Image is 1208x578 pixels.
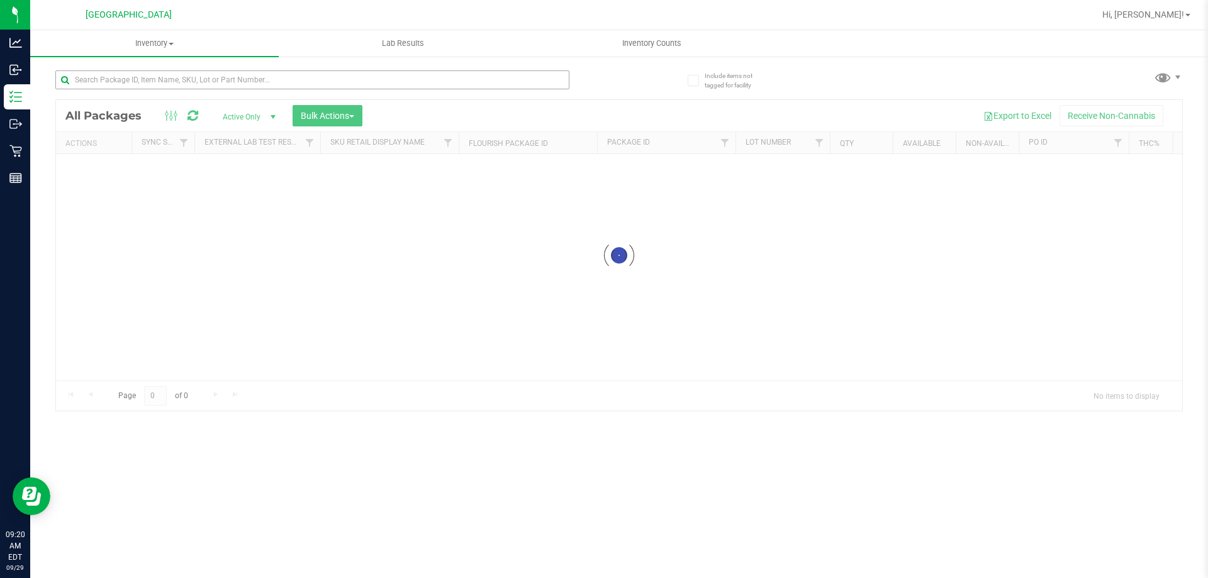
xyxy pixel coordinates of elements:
[30,38,279,49] span: Inventory
[527,30,776,57] a: Inventory Counts
[9,172,22,184] inline-svg: Reports
[13,477,50,515] iframe: Resource center
[365,38,441,49] span: Lab Results
[30,30,279,57] a: Inventory
[55,70,569,89] input: Search Package ID, Item Name, SKU, Lot or Part Number...
[86,9,172,20] span: [GEOGRAPHIC_DATA]
[9,145,22,157] inline-svg: Retail
[6,563,25,572] p: 09/29
[9,36,22,49] inline-svg: Analytics
[9,118,22,130] inline-svg: Outbound
[705,71,768,90] span: Include items not tagged for facility
[1102,9,1184,19] span: Hi, [PERSON_NAME]!
[279,30,527,57] a: Lab Results
[9,64,22,76] inline-svg: Inbound
[605,38,698,49] span: Inventory Counts
[9,91,22,103] inline-svg: Inventory
[6,529,25,563] p: 09:20 AM EDT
